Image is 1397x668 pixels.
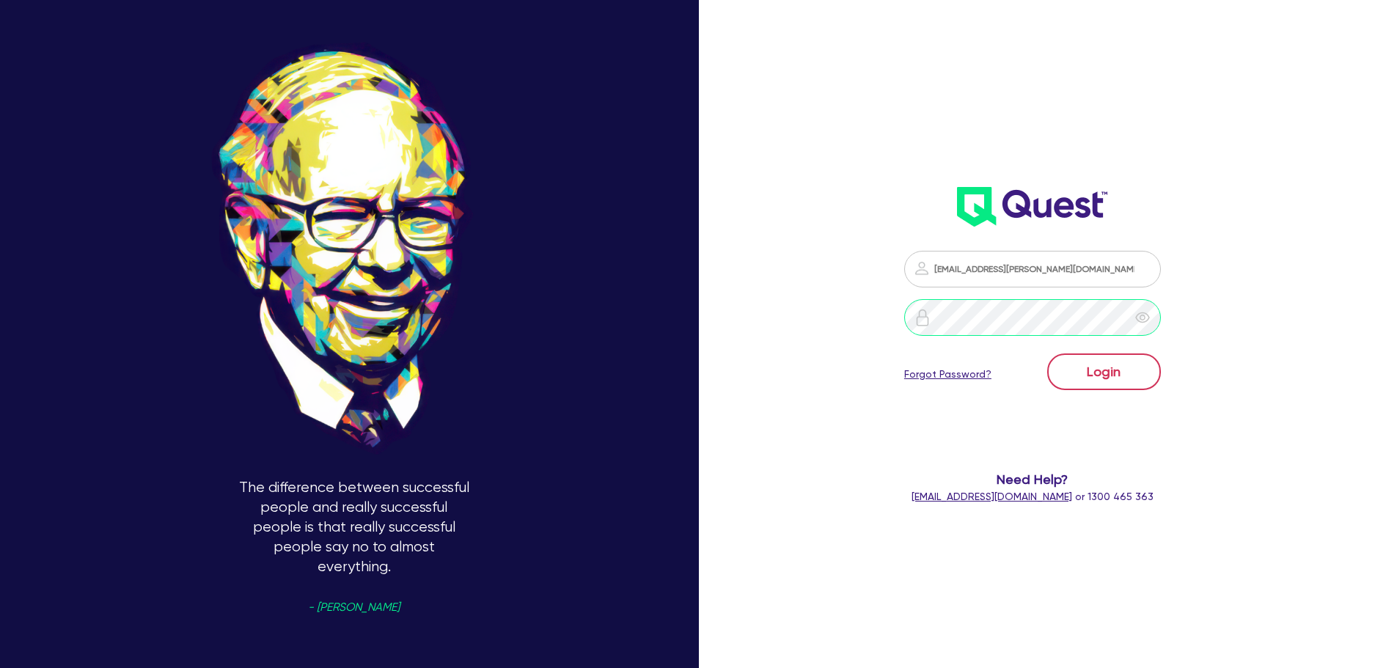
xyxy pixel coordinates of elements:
[846,469,1220,489] span: Need Help?
[957,187,1107,227] img: wH2k97JdezQIQAAAABJRU5ErkJggg==
[914,309,931,326] img: icon-password
[912,491,1072,502] a: [EMAIL_ADDRESS][DOMAIN_NAME]
[904,367,991,382] a: Forgot Password?
[1135,310,1150,325] span: eye
[308,602,400,613] span: - [PERSON_NAME]
[912,491,1154,502] span: or 1300 465 363
[913,260,931,277] img: icon-password
[1047,353,1161,390] button: Login
[904,251,1161,287] input: Email address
